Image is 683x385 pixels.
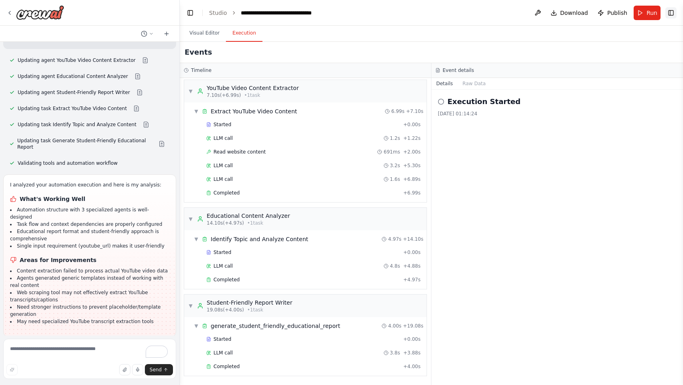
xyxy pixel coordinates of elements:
[207,92,241,98] span: 7.10s (+6.99s)
[213,162,233,169] span: LLM call
[213,276,240,283] span: Completed
[10,289,169,303] li: Web scraping tool may not effectively extract YouTube transcripts/captions
[390,263,400,269] span: 4.8s
[403,276,421,283] span: + 4.97s
[191,67,211,74] h3: Timeline
[18,89,130,96] span: Updating agent Student-Friendly Report Writer
[132,364,143,375] button: Click to speak your automation idea
[244,92,260,98] span: • 1 task
[403,176,421,182] span: + 6.89s
[403,190,421,196] span: + 6.99s
[211,322,340,330] span: generate_student_friendly_educational_report
[403,323,423,329] span: + 19.08s
[188,216,193,222] span: ▼
[388,323,401,329] span: 4.00s
[18,73,128,80] span: Updating agent Educational Content Analyzer
[207,307,244,313] span: 19.08s (+4.00s)
[10,318,169,325] li: May need specialized YouTube transcript extraction tools
[390,162,400,169] span: 3.2s
[18,57,136,63] span: Updating agent YouTube Video Content Extractor
[391,108,405,115] span: 6.99s
[3,339,176,379] textarea: To enrich screen reader interactions, please activate Accessibility in Grammarly extension settings
[16,5,64,20] img: Logo
[247,220,263,226] span: • 1 task
[547,6,592,20] button: Download
[213,135,233,141] span: LLM call
[226,25,262,42] button: Execution
[406,108,423,115] span: + 7.10s
[119,364,130,375] button: Upload files
[150,367,162,373] span: Send
[213,121,231,128] span: Started
[634,6,661,20] button: Run
[438,111,677,117] div: [DATE] 01:14:24
[213,336,231,342] span: Started
[194,236,199,242] span: ▼
[194,108,199,115] span: ▼
[207,220,244,226] span: 14.10s (+4.97s)
[207,299,292,307] div: Student-Friendly Report Writer
[213,149,266,155] span: Read website content
[10,195,169,203] h1: What's Working Well
[17,137,152,150] span: Updating task Generate Student-Friendly Educational Report
[560,9,588,17] span: Download
[403,363,421,370] span: + 4.00s
[403,236,423,242] span: + 14.10s
[447,96,520,107] h2: Execution Started
[403,350,421,356] span: + 3.88s
[403,263,421,269] span: + 4.88s
[18,105,127,112] span: Updating task Extract YouTube Video Content
[390,176,400,182] span: 1.6s
[207,212,290,220] div: Educational Content Analyzer
[183,25,226,42] button: Visual Editor
[10,181,169,188] p: I analyzed your automation execution and here is my analysis:
[403,162,421,169] span: + 5.30s
[607,9,627,17] span: Publish
[10,206,169,221] li: Automation structure with 3 specialized agents is well-designed
[10,256,169,264] h1: Areas for Improvements
[145,364,173,375] button: Send
[213,263,233,269] span: LLM call
[384,149,400,155] span: 691ms
[403,121,421,128] span: + 0.00s
[211,107,297,115] span: Extract YouTube Video Content
[209,9,331,17] nav: breadcrumb
[403,336,421,342] span: + 0.00s
[458,78,491,89] button: Raw Data
[443,67,474,74] h3: Event details
[646,9,657,17] span: Run
[403,149,421,155] span: + 2.00s
[10,274,169,289] li: Agents generated generic templates instead of working with real content
[138,29,157,39] button: Switch to previous chat
[185,7,196,18] button: Hide left sidebar
[209,10,227,16] a: Studio
[213,350,233,356] span: LLM call
[213,249,231,256] span: Started
[403,249,421,256] span: + 0.00s
[188,88,193,94] span: ▼
[388,236,401,242] span: 4.97s
[18,121,136,128] span: Updating task Identify Topic and Analyze Content
[211,235,308,243] span: Identify Topic and Analyze Content
[160,29,173,39] button: Start a new chat
[665,7,677,18] button: Show right sidebar
[185,47,212,58] h2: Events
[207,84,299,92] div: YouTube Video Content Extractor
[431,78,458,89] button: Details
[594,6,630,20] button: Publish
[213,176,233,182] span: LLM call
[213,363,240,370] span: Completed
[10,221,169,228] li: Task flow and context dependencies are properly configured
[10,228,169,242] li: Educational report format and student-friendly approach is comprehensive
[18,160,118,166] span: Validating tools and automation workflow
[188,303,193,309] span: ▼
[247,307,263,313] span: • 1 task
[390,135,400,141] span: 1.2s
[10,242,169,250] li: Single input requirement (youtube_url) makes it user-friendly
[10,267,169,274] li: Content extraction failed to process actual YouTube video data
[403,135,421,141] span: + 1.22s
[213,190,240,196] span: Completed
[6,364,18,375] button: Improve this prompt
[194,323,199,329] span: ▼
[390,350,400,356] span: 3.8s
